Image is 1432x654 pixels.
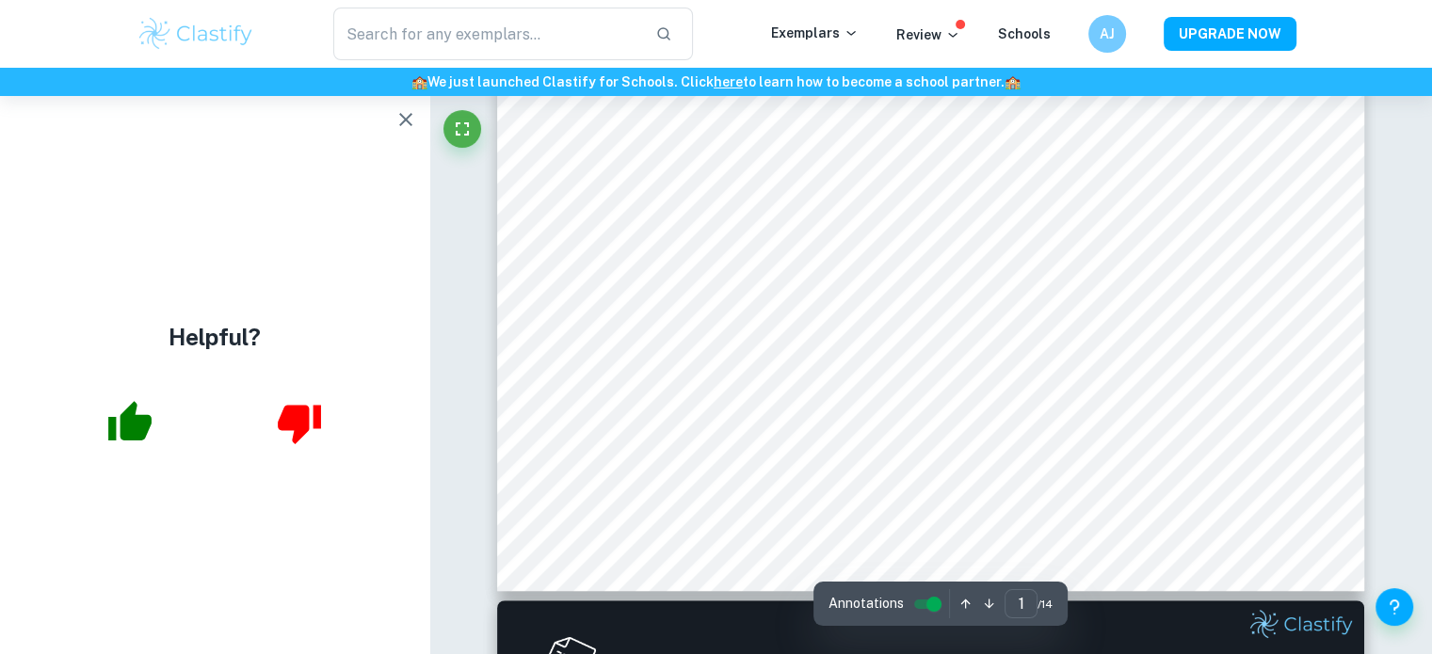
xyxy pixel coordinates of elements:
[829,594,904,614] span: Annotations
[998,26,1051,41] a: Schools
[1164,17,1296,51] button: UPGRADE NOW
[771,23,859,43] p: Exemplars
[1005,74,1021,89] span: 🏫
[896,24,960,45] p: Review
[1038,596,1053,613] span: / 14
[333,8,641,60] input: Search for any exemplars...
[137,15,256,53] img: Clastify logo
[1088,15,1126,53] button: AJ
[4,72,1428,92] h6: We just launched Clastify for Schools. Click to learn how to become a school partner.
[1096,24,1118,44] h6: AJ
[714,74,743,89] a: here
[1376,588,1413,626] button: Help and Feedback
[169,320,261,354] h4: Helpful?
[411,74,427,89] span: 🏫
[443,110,481,148] button: Fullscreen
